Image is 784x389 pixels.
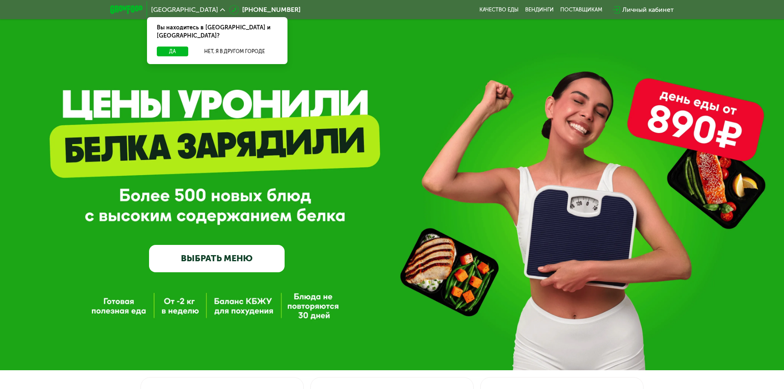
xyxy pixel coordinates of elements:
span: [GEOGRAPHIC_DATA] [151,7,218,13]
button: Нет, я в другом городе [192,47,278,56]
div: Вы находитесь в [GEOGRAPHIC_DATA] и [GEOGRAPHIC_DATA]? [147,17,287,47]
a: Качество еды [479,7,519,13]
div: поставщикам [560,7,602,13]
a: ВЫБРАТЬ МЕНЮ [149,245,285,272]
div: Личный кабинет [622,5,674,15]
button: Да [157,47,188,56]
a: Вендинги [525,7,554,13]
a: [PHONE_NUMBER] [229,5,301,15]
